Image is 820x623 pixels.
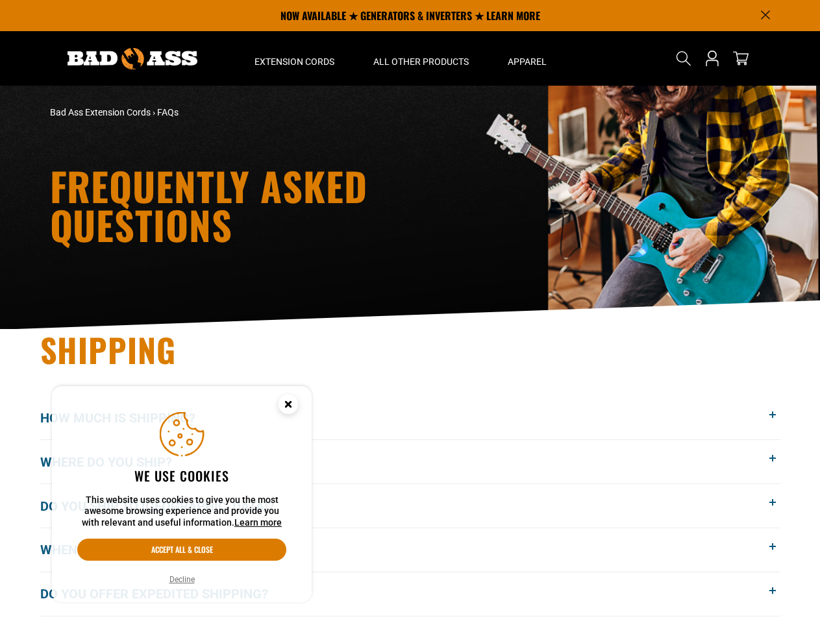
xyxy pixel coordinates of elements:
span: Do you offer expedited shipping? [40,584,288,604]
span: How much is shipping? [40,408,215,428]
h2: We use cookies [77,467,286,484]
summary: Search [673,48,694,69]
h1: Frequently Asked Questions [50,166,524,244]
summary: Apparel [488,31,566,86]
button: Accept all & close [77,539,286,561]
span: Apparel [508,56,547,67]
span: Extension Cords [255,56,334,67]
button: Do you offer expedited shipping? [40,572,780,616]
button: Do you ship to [GEOGRAPHIC_DATA]? [40,484,780,528]
button: How much is shipping? [40,397,780,440]
aside: Cookie Consent [52,386,312,603]
p: This website uses cookies to give you the most awesome browsing experience and provide you with r... [77,495,286,529]
span: › [153,107,155,117]
span: When will my order get here? [40,540,266,559]
a: Bad Ass Extension Cords [50,107,151,117]
summary: Extension Cords [235,31,354,86]
span: FAQs [157,107,179,117]
span: Where do you ship? [40,452,192,472]
a: Learn more [234,517,282,528]
span: Do you ship to [GEOGRAPHIC_DATA]? [40,496,294,516]
span: All Other Products [373,56,469,67]
nav: breadcrumbs [50,106,524,119]
button: When will my order get here? [40,528,780,572]
button: Where do you ship? [40,440,780,483]
span: Shipping [40,325,177,373]
button: Decline [166,573,199,586]
summary: All Other Products [354,31,488,86]
img: Bad Ass Extension Cords [68,48,197,69]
